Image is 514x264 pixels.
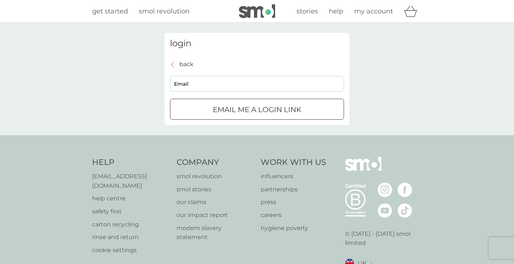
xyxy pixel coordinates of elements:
[92,7,128,15] span: get started
[139,7,190,15] span: smol revolution
[345,157,381,182] img: smol
[92,207,169,216] a: safety first
[329,7,343,15] span: help
[92,246,169,255] a: cookie settings
[177,210,254,220] a: our impact report
[177,223,254,242] a: modern slavery statement
[398,183,412,197] img: visit the smol Facebook page
[179,60,194,69] p: back
[345,229,422,248] p: © [DATE] - [DATE] smol limited
[354,6,393,17] a: my account
[261,157,326,168] h4: Work With Us
[177,157,254,168] h4: Company
[92,157,169,168] h4: Help
[92,220,169,229] a: carton recycling
[261,185,326,194] a: partnerships
[378,183,392,197] img: visit the smol Instagram page
[404,4,422,18] div: basket
[329,6,343,17] a: help
[213,104,301,115] p: Email me a login link
[297,6,318,17] a: stories
[398,203,412,218] img: visit the smol Tiktok page
[139,6,190,17] a: smol revolution
[239,4,275,18] img: smol
[261,172,326,181] a: influencers
[92,233,169,242] a: rinse and return
[92,6,128,17] a: get started
[261,210,326,220] a: careers
[261,223,326,233] a: hygiene poverty
[297,7,318,15] span: stories
[177,172,254,181] a: smol revolution
[177,197,254,207] a: our claims
[170,99,344,120] button: Email me a login link
[354,7,393,15] span: my account
[378,203,392,218] img: visit the smol Youtube page
[170,38,344,49] h3: login
[92,172,169,190] a: [EMAIL_ADDRESS][DOMAIN_NAME]
[92,194,169,203] a: help centre
[177,185,254,194] a: smol stories
[261,197,326,207] a: press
